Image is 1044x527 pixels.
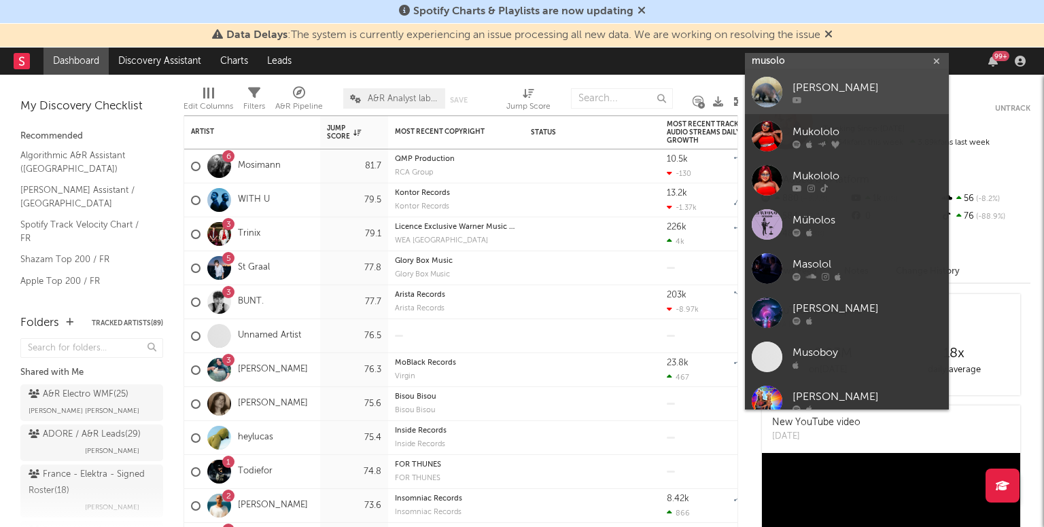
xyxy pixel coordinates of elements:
[413,6,633,17] span: Spotify Charts & Playlists are now updating
[238,398,308,410] a: [PERSON_NAME]
[974,213,1005,221] span: -88.9 %
[327,464,381,480] div: 74.8
[728,183,789,217] svg: Chart title
[327,260,381,276] div: 77.8
[667,291,686,299] div: 203k
[327,124,361,141] div: Jump Score
[238,500,308,511] a: [PERSON_NAME]
[327,430,381,446] div: 75.4
[667,494,689,503] div: 8.42k
[793,168,942,185] div: Mukololo
[327,498,381,514] div: 73.6
[974,196,1000,203] span: -8.2 %
[85,443,139,459] span: [PERSON_NAME]
[824,30,833,41] span: Dismiss
[395,169,517,177] div: label: RCA Group
[395,509,517,516] div: Insomniac Records
[728,353,789,387] svg: Chart title
[395,189,517,197] div: Kontor Records
[20,252,150,267] a: Shazam Top 200 / FR
[327,294,381,310] div: 77.7
[43,48,109,75] a: Dashboard
[327,396,381,412] div: 75.6
[20,128,163,145] div: Recommended
[667,305,699,314] div: -8.97k
[395,393,517,401] div: Bisou Bisou
[506,98,551,115] div: Jump Score
[20,384,163,421] a: A&R Electro WMF(25)[PERSON_NAME] [PERSON_NAME]
[891,346,1017,362] div: 18 x
[395,257,517,265] div: copyright: Glory Box Music
[395,237,517,244] div: label: WEA France
[667,237,684,246] div: 4k
[772,416,860,430] div: New YouTube video
[745,70,949,114] a: [PERSON_NAME]
[395,156,517,163] div: copyright: QMP Production
[238,228,260,240] a: Trinix
[243,81,265,121] div: Filters
[793,257,942,273] div: Masolol
[395,257,517,265] div: Glory Box Music
[258,48,301,75] a: Leads
[745,53,949,70] input: Search for artists
[395,223,517,231] div: Licence Exclusive Warner Music France
[506,81,551,121] div: Jump Score
[275,98,323,115] div: A&R Pipeline
[395,407,517,414] div: label: Bisou Bisou
[745,114,949,158] a: Mukololo
[395,441,517,448] div: Inside Records
[395,441,517,448] div: label: Inside Records
[638,6,646,17] span: Dismiss
[992,51,1009,61] div: 99 +
[395,291,517,299] div: Arista Records
[327,362,381,378] div: 76.3
[226,30,820,41] span: : The system is currently experiencing an issue processing all new data. We are working on resolv...
[395,359,517,367] div: copyright: MoBlack Records
[238,160,281,172] a: Mosimann
[238,296,264,308] a: BUNT.
[745,335,949,379] a: Musoboy
[20,465,163,517] a: France - Elektra - Signed Roster(18)[PERSON_NAME]
[243,98,265,115] div: Filters
[940,190,1030,208] div: 56
[667,509,690,517] div: 866
[238,262,270,274] a: St Graal
[395,359,517,367] div: MoBlack Records
[395,189,517,197] div: copyright: Kontor Records
[85,499,139,515] span: [PERSON_NAME]
[395,128,497,136] div: Most Recent Copyright
[395,393,517,401] div: copyright: Bisou Bisou
[772,430,860,443] div: [DATE]
[667,189,687,198] div: 13.2k
[20,338,163,358] input: Search for folders...
[745,202,949,247] a: Müholos
[20,274,150,289] a: Apple Top 200 / FR
[667,203,697,212] div: -1.37k
[995,102,1030,115] button: Untrack
[667,169,691,178] div: -130
[745,158,949,202] a: Mukololo
[395,203,517,211] div: Kontor Records
[745,247,949,291] a: Masolol
[20,424,163,461] a: ADORE / A&R Leads(29)[PERSON_NAME]
[793,80,942,96] div: [PERSON_NAME]
[395,461,517,469] div: FOR THUNES
[238,466,273,477] a: Todiefor
[395,373,517,380] div: label: Virgin
[184,98,233,115] div: Edit Columns
[793,213,942,229] div: Müholos
[395,427,517,435] div: Inside Records
[211,48,258,75] a: Charts
[20,365,163,381] div: Shared with Me
[29,467,152,499] div: France - Elektra - Signed Roster ( 18 )
[395,461,517,469] div: copyright: FOR THUNES
[667,223,686,232] div: 226k
[395,291,517,299] div: copyright: Arista Records
[891,362,1017,378] div: daily average
[20,217,150,245] a: Spotify Track Velocity Chart / FR
[327,328,381,344] div: 76.5
[531,128,619,137] div: Status
[395,509,517,516] div: label: Insomniac Records
[29,426,141,443] div: ADORE / A&R Leads ( 29 )
[940,208,1030,225] div: 76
